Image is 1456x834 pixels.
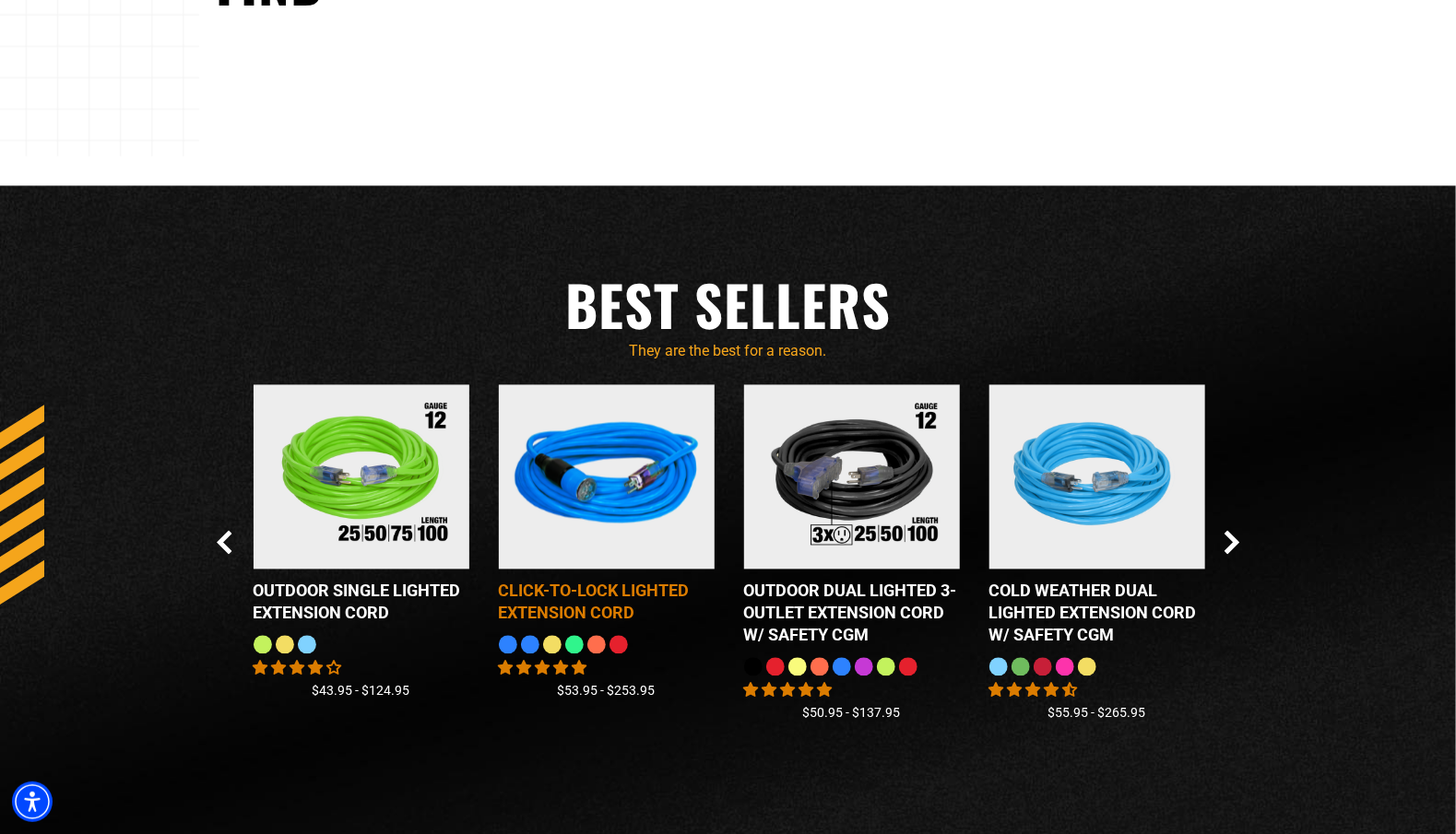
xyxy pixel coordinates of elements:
[744,581,960,647] div: Outdoor Dual Lighted 3-Outlet Extension Cord w/ Safety CGM
[989,682,1078,699] span: 4.62 stars
[12,781,53,822] div: Accessibility Menu
[491,373,722,581] img: blue
[744,704,960,723] div: $50.95 - $137.95
[499,682,715,701] div: $53.95 - $253.95
[744,385,960,658] a: Outdoor Dual Lighted 3-Outlet Extension Cord w/ Safety CGM Outdoor Dual Lighted 3-Outlet Extensio...
[254,581,469,625] div: Outdoor Single Lighted Extension Cord
[989,581,1205,647] div: Cold Weather Dual Lighted Extension Cord w/ Safety CGM
[257,383,465,570] img: Outdoor Single Lighted Extension Cord
[217,531,232,555] button: Previous Slide
[989,385,1205,658] a: Light Blue Cold Weather Dual Lighted Extension Cord w/ Safety CGM
[993,383,1201,570] img: Light Blue
[254,682,469,701] div: $43.95 - $124.95
[499,385,715,636] a: blue Click-to-Lock Lighted Extension Cord
[748,383,955,570] img: Outdoor Dual Lighted 3-Outlet Extension Cord w/ Safety CGM
[1225,531,1240,555] button: Next Slide
[217,269,1240,341] h2: Best Sellers
[254,660,342,677] span: 4.00 stars
[744,682,833,699] span: 4.80 stars
[499,581,715,625] div: Click-to-Lock Lighted Extension Cord
[989,704,1205,723] div: $55.95 - $265.95
[217,341,1240,363] p: They are the best for a reason.
[254,385,469,636] a: Outdoor Single Lighted Extension Cord Outdoor Single Lighted Extension Cord
[499,660,587,677] span: 4.87 stars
